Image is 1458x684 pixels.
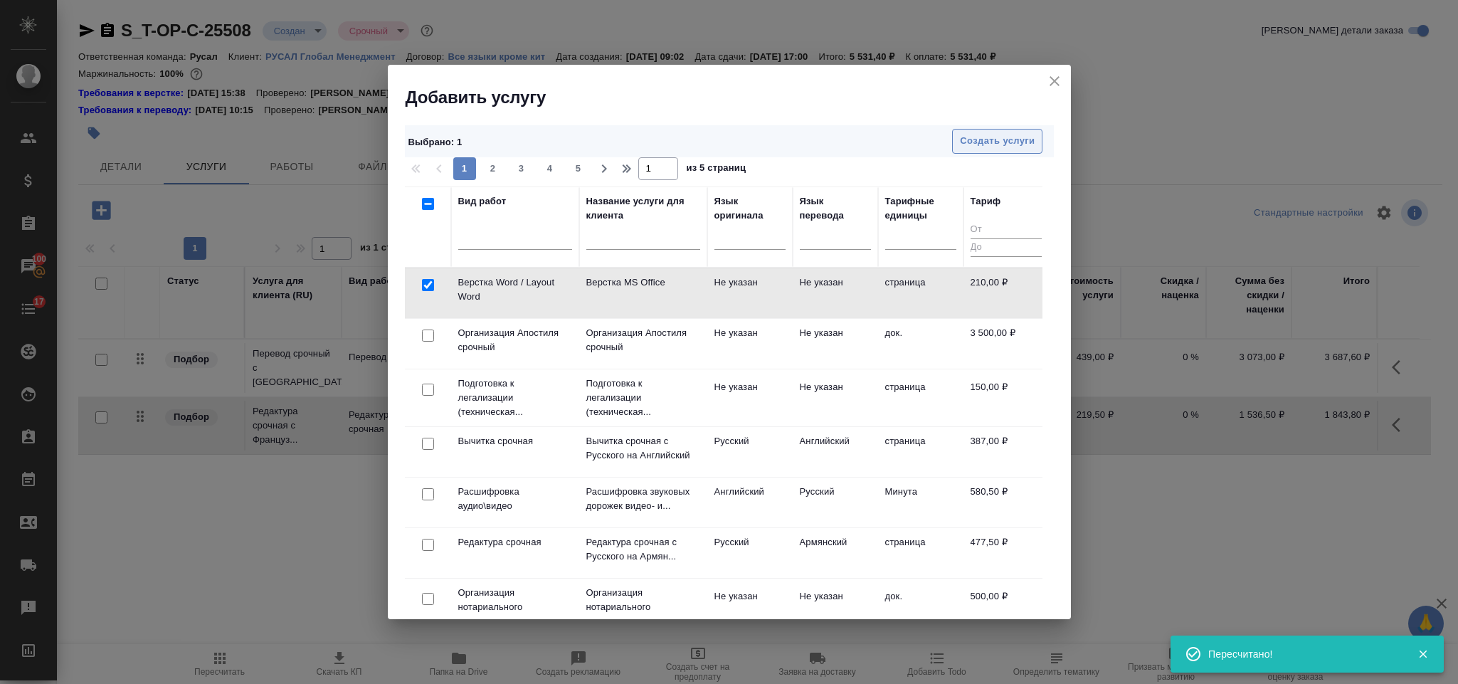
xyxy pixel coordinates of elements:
[963,582,1049,632] td: 500,00 ₽
[408,137,463,147] span: Выбрано : 1
[1044,70,1065,92] button: close
[687,159,746,180] span: из 5 страниц
[714,194,786,223] div: Язык оригинала
[707,478,793,527] td: Английский
[963,373,1049,423] td: 150,00 ₽
[458,485,572,513] p: Расшифровка аудио\видео
[793,373,878,423] td: Не указан
[963,319,1049,369] td: 3 500,00 ₽
[1408,648,1437,661] button: Закрыть
[458,326,572,354] p: Организация Апостиля срочный
[510,157,533,180] button: 3
[458,275,572,304] p: Верстка Word / Layout Word
[878,478,963,527] td: Минута
[707,582,793,632] td: Не указан
[707,528,793,578] td: Русский
[586,434,700,463] p: Вычитка срочная с Русского на Английский
[482,162,505,176] span: 2
[1208,647,1396,661] div: Пересчитано!
[793,268,878,318] td: Не указан
[971,238,1042,256] input: До
[458,586,572,628] p: Организация нотариального удостоверен...
[586,535,700,564] p: Редактура срочная с Русского на Армян...
[963,528,1049,578] td: 477,50 ₽
[793,582,878,632] td: Не указан
[971,221,1042,239] input: От
[878,373,963,423] td: страница
[586,485,700,513] p: Расшифровка звуковых дорожек видео- и...
[878,528,963,578] td: страница
[878,319,963,369] td: док.
[567,162,590,176] span: 5
[793,319,878,369] td: Не указан
[586,194,700,223] div: Название услуги для клиента
[458,535,572,549] p: Редактура срочная
[793,478,878,527] td: Русский
[482,157,505,180] button: 2
[878,582,963,632] td: док.
[793,427,878,477] td: Английский
[586,586,700,628] p: Организация нотариального удостоверен...
[586,326,700,354] p: Организация Апостиля срочный
[885,194,956,223] div: Тарифные единицы
[800,194,871,223] div: Язык перевода
[539,157,561,180] button: 4
[458,377,572,419] p: Подготовка к легализации (техническая...
[707,319,793,369] td: Не указан
[458,194,507,209] div: Вид работ
[971,194,1001,209] div: Тариф
[793,528,878,578] td: Армянский
[952,129,1042,154] button: Создать услуги
[878,427,963,477] td: страница
[960,133,1035,149] span: Создать услуги
[963,478,1049,527] td: 580,50 ₽
[878,268,963,318] td: страница
[963,427,1049,477] td: 387,00 ₽
[406,86,1071,109] h2: Добавить услугу
[707,268,793,318] td: Не указан
[586,275,700,290] p: Верстка MS Office
[539,162,561,176] span: 4
[586,377,700,419] p: Подготовка к легализации (техническая...
[707,427,793,477] td: Русский
[707,373,793,423] td: Не указан
[567,157,590,180] button: 5
[458,434,572,448] p: Вычитка срочная
[510,162,533,176] span: 3
[963,268,1049,318] td: 210,00 ₽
